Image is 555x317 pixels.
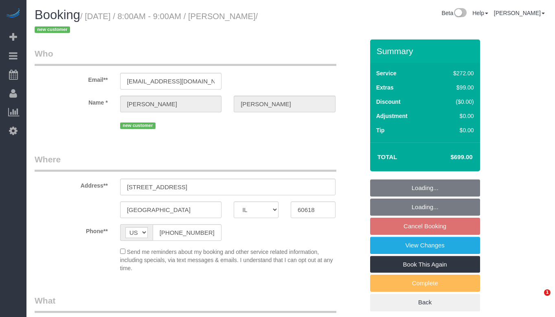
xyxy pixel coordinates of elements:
legend: Where [35,153,336,172]
span: new customer [120,122,156,129]
a: View Changes [370,237,480,254]
strong: Total [377,153,397,160]
a: Back [370,294,480,311]
div: ($0.00) [436,98,474,106]
legend: Who [35,48,336,66]
span: new customer [35,26,70,33]
img: New interface [453,8,467,19]
label: Adjustment [376,112,408,120]
img: Automaid Logo [5,8,21,20]
a: Beta [441,10,467,16]
div: $0.00 [436,126,474,134]
label: Service [376,69,397,77]
label: Discount [376,98,401,106]
label: Name * [29,96,114,107]
span: 1 [544,289,551,296]
span: Send me reminders about my booking and other service related information, including specials, via... [120,249,333,271]
iframe: Intercom live chat [527,289,547,309]
input: First Name** [120,96,222,112]
input: Zip Code** [291,201,336,218]
a: [PERSON_NAME] [494,10,545,16]
div: $99.00 [436,83,474,92]
small: / [DATE] / 8:00AM - 9:00AM / [PERSON_NAME] [35,12,258,35]
span: Booking [35,8,80,22]
div: $0.00 [436,112,474,120]
h3: Summary [377,46,476,56]
legend: What [35,295,336,313]
h4: $699.00 [426,154,472,161]
label: Tip [376,126,385,134]
a: Book This Again [370,256,480,273]
input: Last Name* [234,96,336,112]
div: $272.00 [436,69,474,77]
a: Help [472,10,488,16]
label: Extras [376,83,394,92]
